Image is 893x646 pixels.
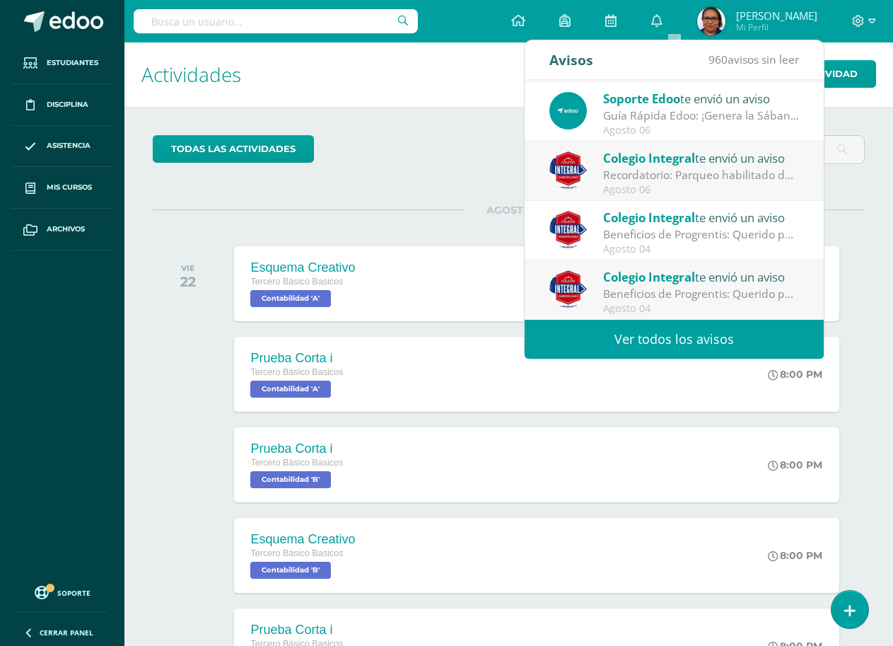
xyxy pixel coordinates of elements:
div: Esquema Creativo [250,532,355,547]
div: Agosto 04 [603,243,800,255]
span: avisos sin leer [708,52,799,67]
span: AGOSTO [464,204,554,217]
div: te envió un aviso [603,267,800,286]
div: te envió un aviso [603,208,800,226]
div: Prueba Corta i [250,442,343,456]
span: Disciplina [47,99,88,110]
a: todas las Actividades [153,135,314,163]
span: Soporte Edoo [603,91,680,107]
img: 3d8ecf278a7f74c562a74fe44b321cd5.png [549,270,587,308]
span: Asistencia [47,140,91,151]
div: Beneficios de Progrentis: Querido padre de familia te invitamos a ver este pequeño video sobre lo... [603,286,800,302]
span: Soporte [57,588,91,598]
span: [PERSON_NAME] [736,8,817,23]
span: Tercero Básico Basicos [250,458,343,468]
div: 8:00 PM [768,549,822,562]
img: e4bfb1306657ee1b3f04ec402857feb8.png [549,92,587,129]
a: Ver todos los avisos [525,320,824,359]
div: 8:00 PM [768,368,822,381]
span: Colegio Integral [603,209,695,226]
div: 8:00 PM [768,458,822,471]
a: Soporte [17,582,107,601]
div: VIE [180,263,196,273]
a: Estudiantes [11,42,113,84]
span: Contabilidad 'A' [250,381,331,398]
span: Contabilidad 'A' [250,290,331,307]
span: Colegio Integral [603,269,695,285]
div: Guía Rápida Edoo: ¡Genera la Sábana de tu Curso en Pocos Pasos!: En Edoo, buscamos facilitar la a... [603,108,800,124]
img: 0db91d0802713074fb0c9de2dd01ee27.png [697,7,725,35]
span: Contabilidad 'B' [250,471,331,488]
div: te envió un aviso [603,149,800,167]
h1: Actividades [141,42,876,107]
span: Contabilidad 'B' [250,562,331,579]
div: Prueba Corta i [250,351,343,366]
span: Cerrar panel [40,628,93,638]
span: Tercero Básico Basicos [250,548,343,558]
span: Mi Perfil [736,21,817,33]
span: Actividad [803,61,858,87]
div: Agosto 04 [603,303,800,315]
a: Disciplina [11,84,113,126]
div: 22 [180,273,196,290]
span: Colegio Integral [603,150,695,166]
div: Avisos [549,40,593,79]
div: Prueba Corta i [250,623,343,638]
span: Archivos [47,224,85,235]
img: 3d8ecf278a7f74c562a74fe44b321cd5.png [549,211,587,248]
div: Agosto 06 [603,125,800,137]
span: 960 [708,52,728,67]
span: Tercero Básico Basicos [250,277,343,287]
span: Estudiantes [47,57,98,69]
a: Archivos [11,209,113,250]
div: Recordatorio: Parqueo habilitado durante la feria de negocios para 3° y 4° primaria, será por el ... [603,167,800,183]
div: te envió un aviso [603,89,800,108]
div: Agosto 06 [603,184,800,196]
img: 3d8ecf278a7f74c562a74fe44b321cd5.png [549,151,587,189]
a: Mis cursos [11,167,113,209]
div: Beneficios de Progrentis: Querido padre de familia te invitamos a ver este pequeño video sobre lo... [603,226,800,243]
span: Mis cursos [47,182,92,193]
span: Tercero Básico Basicos [250,367,343,377]
div: Esquema Creativo [250,260,355,275]
a: Asistencia [11,126,113,168]
input: Busca un usuario... [134,9,418,33]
